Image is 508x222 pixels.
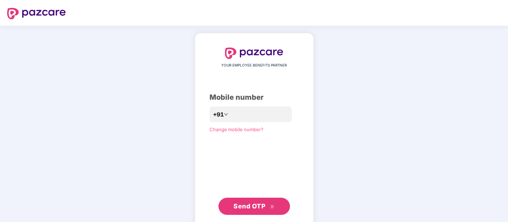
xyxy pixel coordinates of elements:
span: +91 [213,110,224,119]
span: YOUR EMPLOYEE BENEFITS PARTNER [221,63,287,68]
a: Change mobile number? [209,127,263,132]
span: Send OTP [233,202,265,210]
div: Mobile number [209,92,299,103]
img: logo [225,48,283,59]
span: double-right [270,204,275,209]
img: logo [7,8,66,19]
button: Send OTPdouble-right [218,198,290,215]
span: down [224,112,228,117]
